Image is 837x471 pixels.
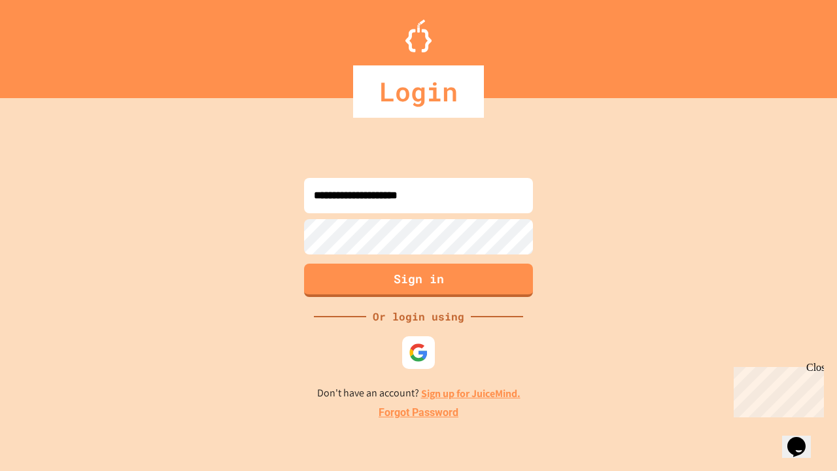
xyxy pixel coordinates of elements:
img: Logo.svg [405,20,432,52]
div: Chat with us now!Close [5,5,90,83]
a: Sign up for JuiceMind. [421,387,521,400]
iframe: chat widget [728,362,824,417]
a: Forgot Password [379,405,458,421]
button: Sign in [304,264,533,297]
div: Or login using [366,309,471,324]
iframe: chat widget [782,419,824,458]
p: Don't have an account? [317,385,521,402]
img: google-icon.svg [409,343,428,362]
div: Login [353,65,484,118]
